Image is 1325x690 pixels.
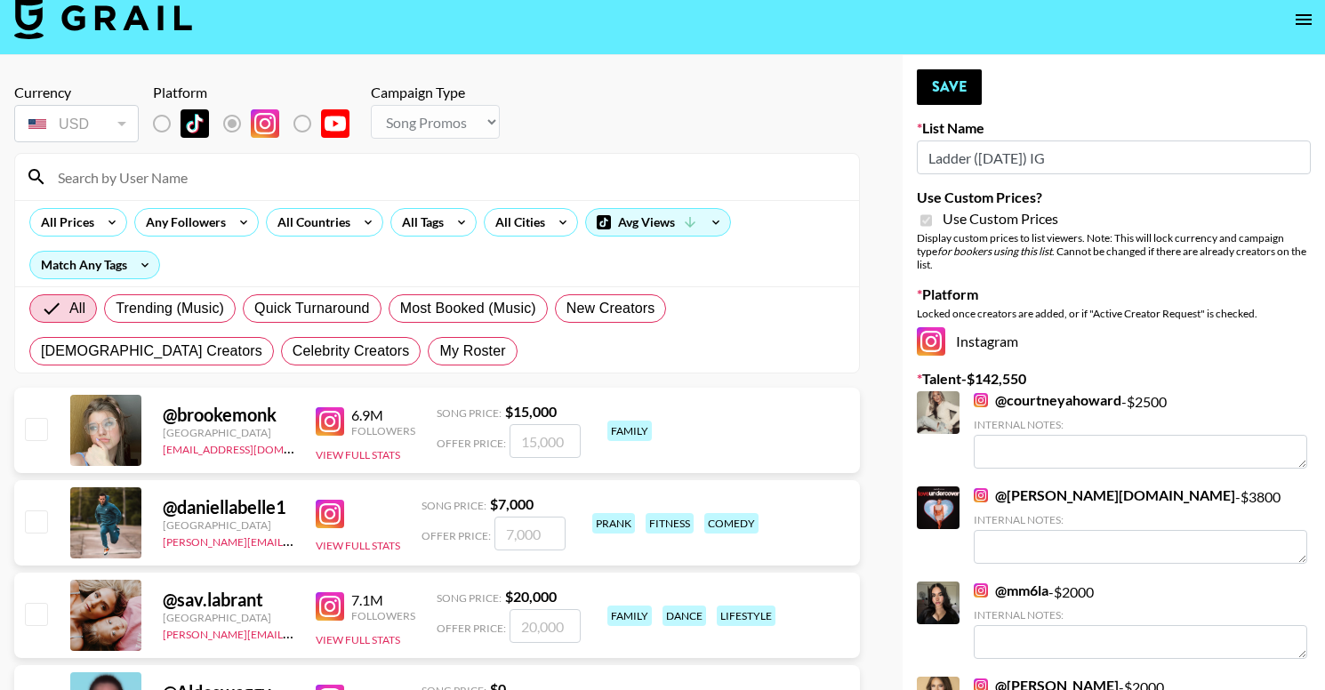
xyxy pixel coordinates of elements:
[607,421,652,441] div: family
[505,588,557,605] strong: $ 20,000
[351,591,415,609] div: 7.1M
[14,84,139,101] div: Currency
[400,298,536,319] span: Most Booked (Music)
[47,163,848,191] input: Search by User Name
[917,327,1311,356] div: Instagram
[422,499,486,512] span: Song Price:
[505,403,557,420] strong: $ 15,000
[437,622,506,635] span: Offer Price:
[316,448,400,461] button: View Full Stats
[163,589,294,611] div: @ sav.labrant
[917,189,1311,206] label: Use Custom Prices?
[18,108,135,140] div: USD
[316,592,344,621] img: Instagram
[1286,2,1321,37] button: open drawer
[974,582,1307,659] div: - $ 2000
[116,298,224,319] span: Trending (Music)
[135,209,229,236] div: Any Followers
[251,109,279,138] img: Instagram
[163,518,294,532] div: [GEOGRAPHIC_DATA]
[510,609,581,643] input: 20,000
[163,496,294,518] div: @ daniellabelle1
[974,513,1307,526] div: Internal Notes:
[662,606,706,626] div: dance
[153,84,364,101] div: Platform
[267,209,354,236] div: All Countries
[351,406,415,424] div: 6.9M
[69,298,85,319] span: All
[293,341,410,362] span: Celebrity Creators
[316,407,344,436] img: Instagram
[254,298,370,319] span: Quick Turnaround
[586,209,730,236] div: Avg Views
[917,370,1311,388] label: Talent - $ 142,550
[391,209,447,236] div: All Tags
[917,327,945,356] img: Instagram
[917,307,1311,320] div: Locked once creators are added, or if "Active Creator Request" is checked.
[937,245,1052,258] em: for bookers using this list
[163,404,294,426] div: @ brookemonk
[163,439,341,456] a: [EMAIL_ADDRESS][DOMAIN_NAME]
[437,406,502,420] span: Song Price:
[30,209,98,236] div: All Prices
[974,486,1307,564] div: - $ 3800
[974,582,1048,599] a: @mm6la
[566,298,655,319] span: New Creators
[646,513,694,534] div: fitness
[163,532,426,549] a: [PERSON_NAME][EMAIL_ADDRESS][DOMAIN_NAME]
[704,513,759,534] div: comedy
[163,624,426,641] a: [PERSON_NAME][EMAIL_ADDRESS][DOMAIN_NAME]
[14,101,139,146] div: Currency is locked to USD
[30,252,159,278] div: Match Any Tags
[917,231,1311,271] div: Display custom prices to list viewers. Note: This will lock currency and campaign type . Cannot b...
[437,437,506,450] span: Offer Price:
[163,611,294,624] div: [GEOGRAPHIC_DATA]
[592,513,635,534] div: prank
[316,500,344,528] img: Instagram
[490,495,534,512] strong: $ 7,000
[974,391,1307,469] div: - $ 2500
[917,69,982,105] button: Save
[316,539,400,552] button: View Full Stats
[607,606,652,626] div: family
[41,341,262,362] span: [DEMOGRAPHIC_DATA] Creators
[974,608,1307,622] div: Internal Notes:
[917,285,1311,303] label: Platform
[974,488,988,502] img: Instagram
[974,391,1121,409] a: @courtneyahoward
[974,418,1307,431] div: Internal Notes:
[494,517,566,550] input: 7,000
[321,109,349,138] img: YouTube
[974,583,988,598] img: Instagram
[717,606,775,626] div: lifestyle
[153,105,364,142] div: List locked to Instagram.
[974,486,1235,504] a: @[PERSON_NAME][DOMAIN_NAME]
[510,424,581,458] input: 15,000
[181,109,209,138] img: TikTok
[351,424,415,437] div: Followers
[485,209,549,236] div: All Cities
[371,84,500,101] div: Campaign Type
[351,609,415,622] div: Followers
[163,426,294,439] div: [GEOGRAPHIC_DATA]
[422,529,491,542] span: Offer Price:
[437,591,502,605] span: Song Price:
[917,119,1311,137] label: List Name
[943,210,1058,228] span: Use Custom Prices
[316,633,400,646] button: View Full Stats
[974,393,988,407] img: Instagram
[439,341,505,362] span: My Roster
